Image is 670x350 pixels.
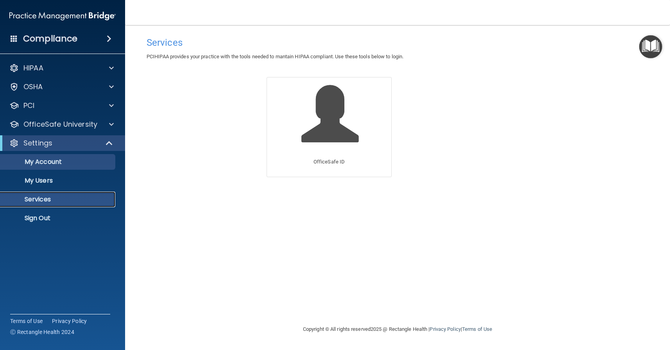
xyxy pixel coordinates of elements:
a: OSHA [9,82,114,92]
p: Sign Out [5,214,112,222]
p: OfficeSafe University [23,120,97,129]
p: PCI [23,101,34,110]
p: OSHA [23,82,43,92]
h4: Compliance [23,33,77,44]
p: Services [5,196,112,203]
a: OfficeSafe ID [267,77,392,177]
a: Privacy Policy [52,317,87,325]
h4: Services [147,38,649,48]
a: Privacy Policy [430,326,460,332]
span: Ⓒ Rectangle Health 2024 [10,328,74,336]
p: OfficeSafe ID [314,157,345,167]
span: PCIHIPAA provides your practice with the tools needed to mantain HIPAA compliant. Use these tools... [147,54,403,59]
p: My Users [5,177,112,185]
a: Terms of Use [10,317,43,325]
a: Settings [9,138,113,148]
a: Terms of Use [462,326,492,332]
button: Open Resource Center [639,35,662,58]
p: Settings [23,138,52,148]
img: PMB logo [9,8,116,24]
p: My Account [5,158,112,166]
p: HIPAA [23,63,43,73]
div: Copyright © All rights reserved 2025 @ Rectangle Health | | [255,317,540,342]
a: PCI [9,101,114,110]
a: OfficeSafe University [9,120,114,129]
a: HIPAA [9,63,114,73]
